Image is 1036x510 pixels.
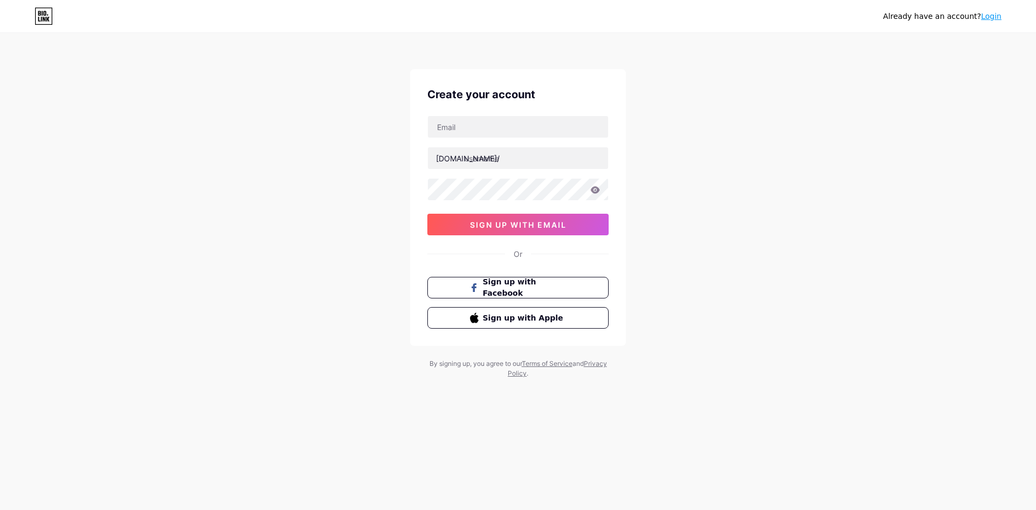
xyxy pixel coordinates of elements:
span: sign up with email [470,220,567,229]
div: By signing up, you agree to our and . [426,359,610,378]
button: Sign up with Apple [427,307,609,329]
input: username [428,147,608,169]
span: Sign up with Facebook [483,276,567,299]
div: Already have an account? [883,11,1001,22]
button: Sign up with Facebook [427,277,609,298]
div: Create your account [427,86,609,103]
span: Sign up with Apple [483,312,567,324]
div: [DOMAIN_NAME]/ [436,153,500,164]
a: Terms of Service [522,359,572,368]
div: Or [514,248,522,260]
a: Login [981,12,1001,21]
button: sign up with email [427,214,609,235]
input: Email [428,116,608,138]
